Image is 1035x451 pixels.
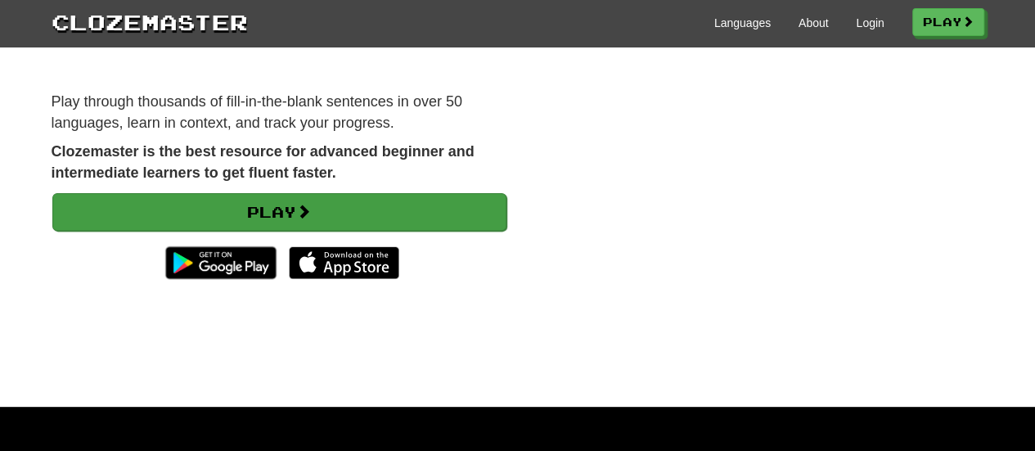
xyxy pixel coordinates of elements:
a: Clozemaster [52,7,248,37]
a: Login [856,15,884,31]
img: Download_on_the_App_Store_Badge_US-UK_135x40-25178aeef6eb6b83b96f5f2d004eda3bffbb37122de64afbaef7... [289,246,399,279]
a: Play [52,193,506,231]
strong: Clozemaster is the best resource for advanced beginner and intermediate learners to get fluent fa... [52,143,475,181]
a: About [799,15,829,31]
a: Play [912,8,984,36]
img: Get it on Google Play [157,238,284,287]
p: Play through thousands of fill-in-the-blank sentences in over 50 languages, learn in context, and... [52,92,506,133]
a: Languages [714,15,771,31]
